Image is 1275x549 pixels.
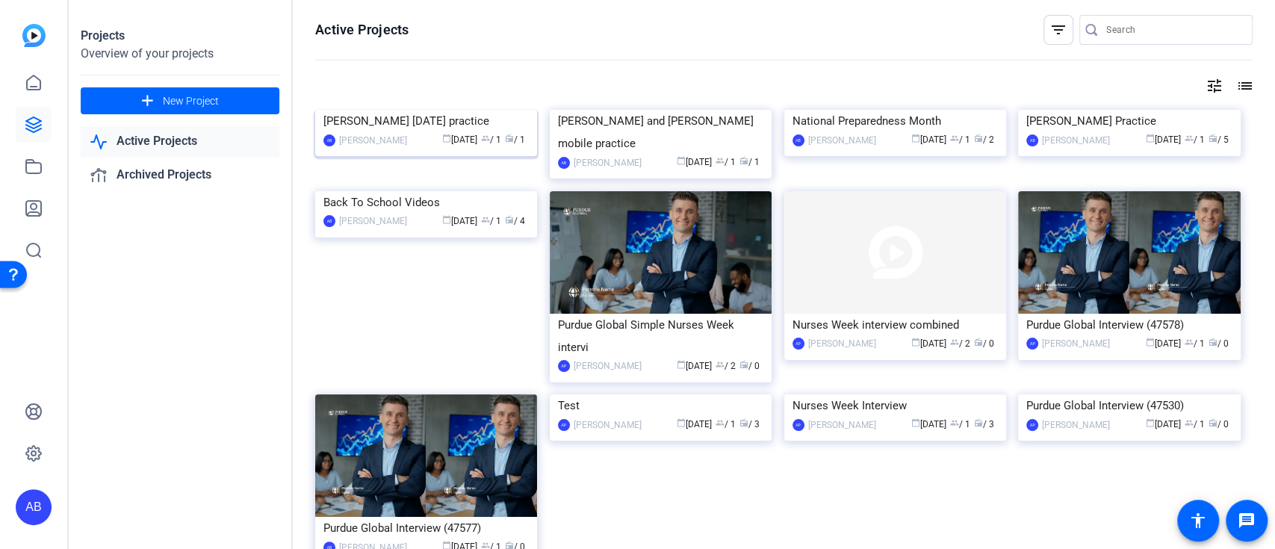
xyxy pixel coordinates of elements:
[1026,314,1232,336] div: Purdue Global Interview (47578)
[1026,134,1038,146] div: AB
[481,134,490,143] span: group
[911,134,920,143] span: calendar_today
[505,216,525,226] span: / 4
[911,134,946,145] span: [DATE]
[911,419,946,429] span: [DATE]
[1026,394,1232,417] div: Purdue Global Interview (47530)
[558,394,763,417] div: Test
[1189,512,1207,530] mat-icon: accessibility
[1042,418,1110,432] div: [PERSON_NAME]
[677,419,712,429] span: [DATE]
[739,361,760,371] span: / 0
[81,45,279,63] div: Overview of your projects
[505,134,525,145] span: / 1
[739,157,760,167] span: / 1
[1146,338,1181,349] span: [DATE]
[792,314,998,336] div: Nurses Week interview combined
[574,155,642,170] div: [PERSON_NAME]
[339,214,407,229] div: [PERSON_NAME]
[81,126,279,157] a: Active Projects
[716,361,736,371] span: / 2
[739,156,748,165] span: radio
[1146,134,1155,143] span: calendar_today
[716,418,725,427] span: group
[1185,338,1205,349] span: / 1
[739,419,760,429] span: / 3
[911,418,920,427] span: calendar_today
[505,215,514,224] span: radio
[558,360,570,372] div: AP
[323,110,529,132] div: [PERSON_NAME] [DATE] practice
[1026,110,1232,132] div: [PERSON_NAME] Practice
[558,314,763,359] div: Purdue Global Simple Nurses Week intervi
[1042,336,1110,351] div: [PERSON_NAME]
[974,418,983,427] span: radio
[442,216,477,226] span: [DATE]
[950,418,959,427] span: group
[808,133,876,148] div: [PERSON_NAME]
[1026,419,1038,431] div: AP
[323,191,529,214] div: Back To School Videos
[808,336,876,351] div: [PERSON_NAME]
[677,157,712,167] span: [DATE]
[81,160,279,190] a: Archived Projects
[716,360,725,369] span: group
[974,338,983,347] span: radio
[1049,21,1067,39] mat-icon: filter_list
[1209,338,1229,349] span: / 0
[574,359,642,373] div: [PERSON_NAME]
[974,338,994,349] span: / 0
[1042,133,1110,148] div: [PERSON_NAME]
[1209,134,1217,143] span: radio
[1185,338,1194,347] span: group
[1185,419,1205,429] span: / 1
[442,134,477,145] span: [DATE]
[974,419,994,429] span: / 3
[739,360,748,369] span: radio
[442,134,451,143] span: calendar_today
[558,110,763,155] div: [PERSON_NAME] and [PERSON_NAME] mobile practice
[677,361,712,371] span: [DATE]
[1185,134,1205,145] span: / 1
[163,93,219,109] span: New Project
[792,394,998,417] div: Nurses Week Interview
[1146,419,1181,429] span: [DATE]
[1235,77,1253,95] mat-icon: list
[911,338,946,349] span: [DATE]
[739,418,748,427] span: radio
[1106,21,1241,39] input: Search
[792,134,804,146] div: AB
[558,157,570,169] div: AB
[81,87,279,114] button: New Project
[677,360,686,369] span: calendar_today
[716,157,736,167] span: / 1
[792,338,804,350] div: AP
[1146,418,1155,427] span: calendar_today
[1209,338,1217,347] span: radio
[505,134,514,143] span: radio
[315,21,409,39] h1: Active Projects
[81,27,279,45] div: Projects
[574,418,642,432] div: [PERSON_NAME]
[950,419,970,429] span: / 1
[323,517,529,539] div: Purdue Global Interview (47577)
[677,156,686,165] span: calendar_today
[792,110,998,132] div: National Preparedness Month
[1209,418,1217,427] span: radio
[22,24,46,47] img: blue-gradient.svg
[16,489,52,525] div: AB
[1185,418,1194,427] span: group
[442,215,451,224] span: calendar_today
[323,215,335,227] div: AB
[481,216,501,226] span: / 1
[1238,512,1256,530] mat-icon: message
[138,92,157,111] mat-icon: add
[1185,134,1194,143] span: group
[974,134,994,145] span: / 2
[677,418,686,427] span: calendar_today
[1209,134,1229,145] span: / 5
[1206,77,1223,95] mat-icon: tune
[911,338,920,347] span: calendar_today
[950,134,959,143] span: group
[323,134,335,146] div: AB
